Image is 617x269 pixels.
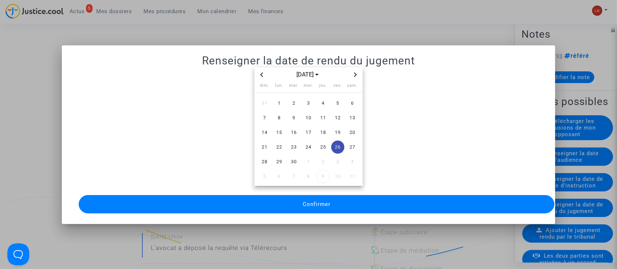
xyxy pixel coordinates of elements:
[287,141,300,154] span: 23
[287,111,300,124] span: 9
[287,170,300,183] span: 7
[317,126,330,139] span: 18
[287,155,300,168] span: 30
[345,96,360,111] td: 6 septembre 2025
[272,82,287,93] th: lundi
[258,126,271,139] span: 14
[287,111,301,125] td: 9 septembre 2025
[260,83,269,88] span: dim.
[345,82,360,93] th: samedi
[351,70,360,79] button: Next month
[345,125,360,140] td: 20 septembre 2025
[257,70,266,79] button: Previous month
[319,83,327,88] span: jeu.
[301,125,316,140] td: 17 septembre 2025
[346,111,359,124] span: 13
[304,83,313,88] span: mer.
[272,169,287,184] td: 6 octobre 2025
[301,82,316,93] th: mercredi
[287,97,300,110] span: 2
[345,111,360,125] td: 13 septembre 2025
[330,140,345,154] td: 26 septembre 2025
[257,140,272,154] td: 21 septembre 2025
[7,243,29,265] iframe: Help Scout Beacon - Open
[346,155,359,168] span: 4
[301,154,316,169] td: 1 octobre 2025
[317,141,330,154] span: 25
[287,169,301,184] td: 7 octobre 2025
[345,169,360,184] td: 11 octobre 2025
[293,70,324,79] span: [DATE]
[330,125,345,140] td: 19 septembre 2025
[316,154,330,169] td: 2 octobre 2025
[331,155,344,168] span: 3
[71,54,547,67] h1: Renseigner la date de rendu du jugement
[257,125,272,140] td: 14 septembre 2025
[317,155,330,168] span: 2
[316,111,330,125] td: 11 septembre 2025
[330,154,345,169] td: 3 octobre 2025
[273,155,286,168] span: 29
[258,170,271,183] span: 5
[346,97,359,110] span: 6
[302,170,315,183] span: 8
[330,96,345,111] td: 5 septembre 2025
[302,155,315,168] span: 1
[316,82,330,93] th: jeudi
[331,126,344,139] span: 19
[316,96,330,111] td: 4 septembre 2025
[330,82,345,93] th: vendredi
[287,125,301,140] td: 16 septembre 2025
[330,111,345,125] td: 12 septembre 2025
[301,140,316,154] td: 24 septembre 2025
[302,111,315,124] span: 10
[273,126,286,139] span: 15
[287,82,301,93] th: mardi
[346,141,359,154] span: 27
[272,154,287,169] td: 29 septembre 2025
[345,154,360,169] td: 4 octobre 2025
[317,97,330,110] span: 4
[257,154,272,169] td: 28 septembre 2025
[331,111,344,124] span: 12
[301,111,316,125] td: 10 septembre 2025
[345,140,360,154] td: 27 septembre 2025
[258,141,271,154] span: 21
[302,126,315,139] span: 17
[258,111,271,124] span: 7
[273,97,286,110] span: 1
[272,140,287,154] td: 22 septembre 2025
[303,201,330,208] span: Confirmer
[316,169,330,184] td: 9 octobre 2025
[301,169,316,184] td: 8 octobre 2025
[273,111,286,124] span: 8
[330,169,345,184] td: 10 octobre 2025
[257,82,272,93] th: dimanche
[316,140,330,154] td: 25 septembre 2025
[275,83,283,88] span: lun.
[257,111,272,125] td: 7 septembre 2025
[287,96,301,111] td: 2 septembre 2025
[293,70,324,79] button: Choose month and year
[331,141,344,154] span: 26
[331,170,344,183] span: 10
[317,111,330,124] span: 11
[347,83,358,88] span: sam.
[257,169,272,184] td: 5 octobre 2025
[273,141,286,154] span: 22
[287,154,301,169] td: 30 septembre 2025
[317,170,330,183] span: 9
[289,83,299,88] span: mar.
[287,140,301,154] td: 23 septembre 2025
[257,96,272,111] td: 31 août 2025
[333,83,342,88] span: ven.
[302,97,315,110] span: 3
[79,195,555,213] button: Confirmer
[346,126,359,139] span: 20
[316,125,330,140] td: 18 septembre 2025
[273,170,286,183] span: 6
[272,96,287,111] td: 1 septembre 2025
[301,96,316,111] td: 3 septembre 2025
[258,155,271,168] span: 28
[272,111,287,125] td: 8 septembre 2025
